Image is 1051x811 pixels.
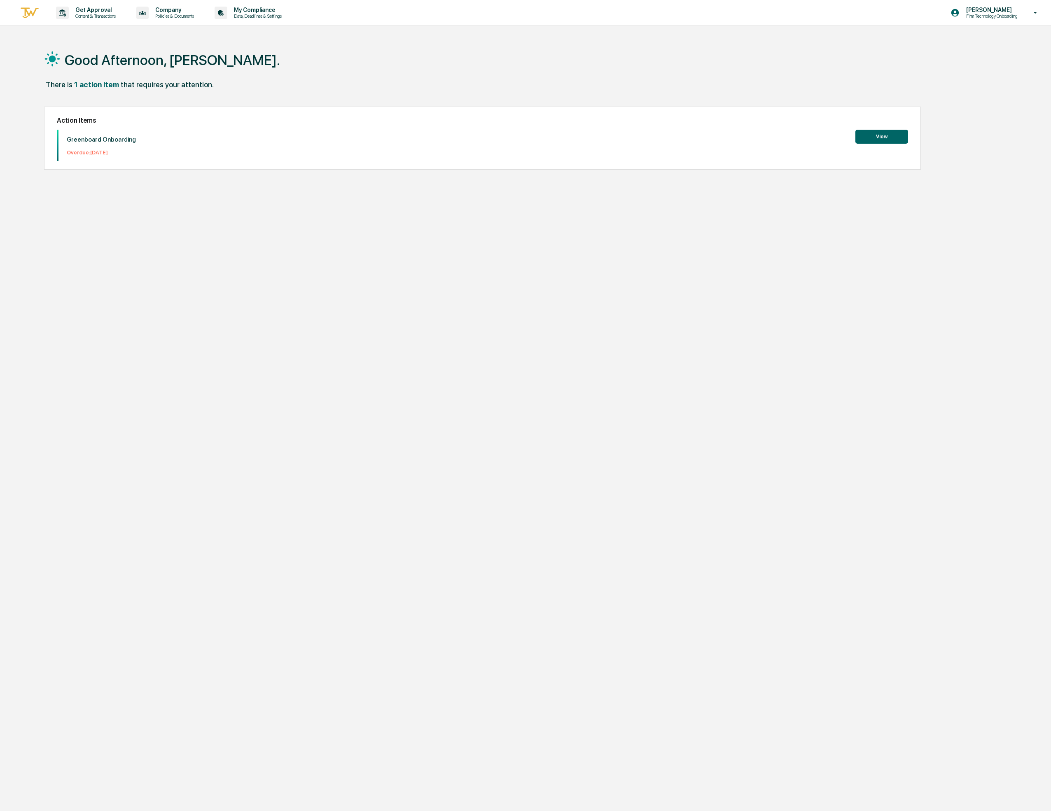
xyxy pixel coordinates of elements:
button: View [855,130,908,144]
p: Content & Transactions [69,13,120,19]
p: Get Approval [69,7,120,13]
p: Company [149,7,198,13]
img: logo [20,6,40,20]
p: [PERSON_NAME] [960,7,1022,13]
div: that requires your attention. [121,80,214,89]
p: Policies & Documents [149,13,198,19]
p: My Compliance [227,7,286,13]
div: There is [46,80,72,89]
p: Firm Technology Onboarding [960,13,1022,19]
p: Overdue: [DATE] [67,149,136,156]
p: Data, Deadlines & Settings [227,13,286,19]
a: View [855,132,908,140]
h2: Action Items [57,117,908,124]
p: Greenboard Onboarding [67,136,136,143]
div: 1 action item [74,80,119,89]
h1: Good Afternoon, [PERSON_NAME]. [65,52,280,68]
